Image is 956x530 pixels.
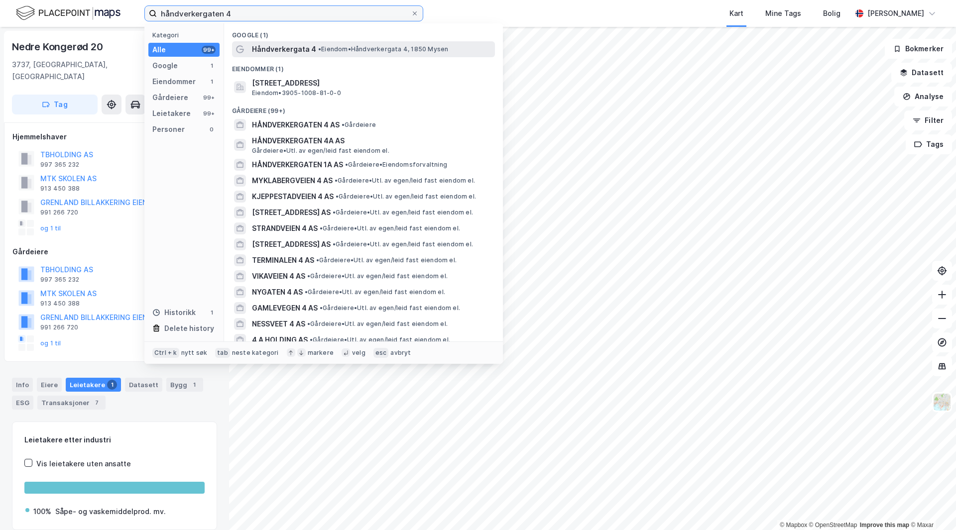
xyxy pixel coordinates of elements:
div: 913 450 388 [40,300,80,308]
div: 913 450 388 [40,185,80,193]
div: 991 266 720 [40,209,78,216]
div: 99+ [202,46,216,54]
div: Gårdeiere [152,92,188,104]
div: esc [373,348,389,358]
a: Improve this map [860,522,909,529]
span: • [320,304,323,312]
div: Google [152,60,178,72]
div: Eiendommer (1) [224,57,503,75]
div: Datasett [125,378,162,392]
button: Bokmerker [885,39,952,59]
span: Gårdeiere • Utl. av egen/leid fast eiendom el. [307,272,448,280]
div: Mine Tags [765,7,801,19]
div: Hjemmelshaver [12,131,217,143]
span: • [318,45,321,53]
span: • [342,121,345,128]
span: 4 A HOLDING AS [252,334,308,346]
div: 1 [189,380,199,390]
span: • [345,161,348,168]
span: Gårdeiere • Utl. av egen/leid fast eiendom el. [307,320,448,328]
div: 3737, [GEOGRAPHIC_DATA], [GEOGRAPHIC_DATA] [12,59,168,83]
div: Alle [152,44,166,56]
span: STRANDVEIEN 4 AS [252,222,318,234]
span: Gårdeiere • Utl. av egen/leid fast eiendom el. [335,177,475,185]
span: TERMINALEN 4 AS [252,254,314,266]
span: • [316,256,319,264]
div: markere [308,349,334,357]
span: [STREET_ADDRESS] AS [252,238,331,250]
div: avbryt [390,349,411,357]
span: Gårdeiere • Utl. av egen/leid fast eiendom el. [320,224,460,232]
span: VIKAVEIEN 4 AS [252,270,305,282]
span: Gårdeiere • Utl. av egen/leid fast eiendom el. [305,288,445,296]
span: [STREET_ADDRESS] [252,77,491,89]
div: Delete history [164,322,214,334]
img: Z [933,393,952,412]
input: Søk på adresse, matrikkel, gårdeiere, leietakere eller personer [157,6,411,21]
div: 997 365 232 [40,276,79,284]
button: Filter [904,110,952,130]
span: • [310,336,313,343]
span: MYKLABERGVEIEN 4 AS [252,175,333,187]
div: Bolig [823,7,840,19]
div: 100% [33,506,51,518]
div: Såpe- og vaskemiddelprod. mv. [55,506,166,518]
iframe: Chat Widget [906,482,956,530]
span: HÅNDVERKERGATEN 1A AS [252,159,343,171]
div: Personer [152,123,185,135]
span: Håndverkergata 4 [252,43,316,55]
div: tab [215,348,230,358]
span: Gårdeiere • Utl. av egen/leid fast eiendom el. [336,193,476,201]
span: Gårdeiere • Utl. av egen/leid fast eiendom el. [320,304,460,312]
span: • [333,209,336,216]
span: NYGATEN 4 AS [252,286,303,298]
img: logo.f888ab2527a4732fd821a326f86c7f29.svg [16,4,120,22]
span: Gårdeiere • Utl. av egen/leid fast eiendom el. [333,240,473,248]
div: 0 [208,125,216,133]
div: Leietakere [66,378,121,392]
div: Nedre Kongerød 20 [12,39,105,55]
div: 99+ [202,94,216,102]
span: • [307,320,310,327]
div: 1 [208,78,216,86]
div: 997 365 232 [40,161,79,169]
span: • [305,288,308,296]
div: Eiendommer [152,76,196,88]
span: KJEPPESTADVEIEN 4 AS [252,191,334,203]
div: neste kategori [232,349,279,357]
div: Transaksjoner [37,396,106,410]
span: NESSVEET 4 AS [252,318,305,330]
div: Gårdeiere [12,246,217,258]
span: Gårdeiere [342,121,376,129]
div: nytt søk [181,349,208,357]
span: HÅNDVERKERGATEN 4 AS [252,119,340,131]
span: • [333,240,336,248]
span: [STREET_ADDRESS] AS [252,207,331,218]
span: • [320,224,323,232]
span: GAMLEVEGEN 4 AS [252,302,318,314]
button: Analyse [894,87,952,106]
span: Gårdeiere • Utl. av egen/leid fast eiendom el. [310,336,450,344]
span: Eiendom • Håndverkergata 4, 1850 Mysen [318,45,448,53]
button: Tag [12,95,98,114]
div: 1 [208,309,216,317]
span: • [307,272,310,280]
a: OpenStreetMap [809,522,857,529]
div: Kategori [152,31,220,39]
button: Tags [906,134,952,154]
div: Leietakere [152,107,191,119]
span: Gårdeiere • Utl. av egen/leid fast eiendom el. [333,209,473,216]
span: HÅNDVERKERGATEN 4A AS [252,135,491,147]
div: Kontrollprogram for chat [906,482,956,530]
span: Eiendom • 3905-1008-81-0-0 [252,89,341,97]
span: • [335,177,338,184]
div: Historikk [152,307,196,318]
div: 99+ [202,109,216,117]
span: Gårdeiere • Utl. av egen/leid fast eiendom el. [252,147,389,155]
div: 1 [107,380,117,390]
span: Gårdeiere • Utl. av egen/leid fast eiendom el. [316,256,457,264]
div: Google (1) [224,23,503,41]
div: Kart [729,7,743,19]
div: [PERSON_NAME] [867,7,924,19]
div: Bygg [166,378,203,392]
